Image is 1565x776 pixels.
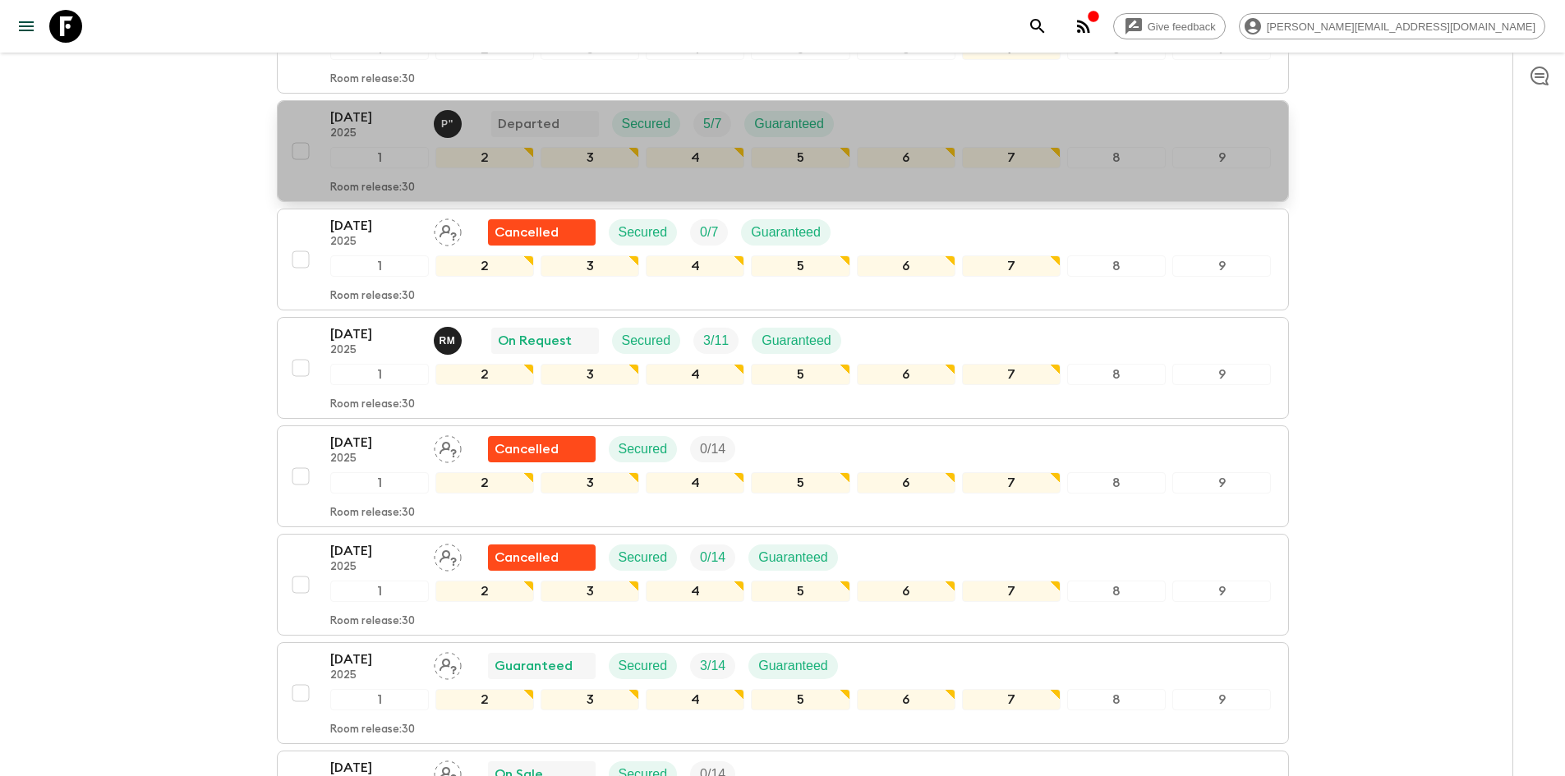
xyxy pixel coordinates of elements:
[751,147,849,168] div: 5
[435,364,534,385] div: 2
[700,656,725,676] p: 3 / 14
[330,344,421,357] p: 2025
[1021,10,1054,43] button: search adventures
[330,615,415,628] p: Room release: 30
[434,223,462,236] span: Assign pack leader
[498,331,572,351] p: On Request
[330,669,421,682] p: 2025
[434,327,465,355] button: RM
[693,328,739,354] div: Trip Fill
[609,436,678,462] div: Secured
[541,147,639,168] div: 3
[541,689,639,710] div: 3
[277,534,1289,636] button: [DATE]2025Assign pack leaderFlash Pack cancellationSecuredTrip FillGuaranteed123456789Room releas...
[488,436,596,462] div: Flash Pack cancellation
[277,100,1289,202] button: [DATE]2025Pacifique "Pax" GirinshutiDepartedSecuredTrip FillGuaranteed123456789Room release:30
[1239,13,1545,39] div: [PERSON_NAME][EMAIL_ADDRESS][DOMAIN_NAME]
[609,653,678,679] div: Secured
[277,317,1289,419] button: [DATE]2025Renson MburuOn RequestSecuredTrip FillGuaranteed123456789Room release:30
[962,472,1061,494] div: 7
[330,236,421,249] p: 2025
[1067,255,1166,277] div: 8
[751,689,849,710] div: 5
[1172,147,1271,168] div: 9
[857,689,955,710] div: 6
[700,548,725,567] p: 0 / 14
[690,544,735,571] div: Trip Fill
[488,544,596,571] div: Flash Pack cancellation
[646,581,744,602] div: 4
[619,439,668,459] p: Secured
[758,656,828,676] p: Guaranteed
[1172,689,1271,710] div: 9
[330,324,421,344] p: [DATE]
[495,439,559,459] p: Cancelled
[619,656,668,676] p: Secured
[1067,472,1166,494] div: 8
[1067,147,1166,168] div: 8
[330,723,415,737] p: Room release: 30
[1172,472,1271,494] div: 9
[690,219,728,246] div: Trip Fill
[612,328,681,354] div: Secured
[1139,21,1225,33] span: Give feedback
[962,581,1061,602] div: 7
[434,549,462,562] span: Assign pack leader
[1172,255,1271,277] div: 9
[857,581,955,602] div: 6
[330,398,415,411] p: Room release: 30
[330,108,421,127] p: [DATE]
[330,541,421,561] p: [DATE]
[690,653,735,679] div: Trip Fill
[277,425,1289,527] button: [DATE]2025Assign pack leaderFlash Pack cancellationSecuredTrip Fill123456789Room release:30
[609,544,678,571] div: Secured
[857,364,955,385] div: 6
[962,689,1061,710] div: 7
[330,255,429,277] div: 1
[751,472,849,494] div: 5
[962,147,1061,168] div: 7
[1067,581,1166,602] div: 8
[277,642,1289,744] button: [DATE]2025Assign pack leaderGuaranteedSecuredTrip FillGuaranteed123456789Room release:30
[435,472,534,494] div: 2
[435,255,534,277] div: 2
[330,73,415,86] p: Room release: 30
[330,364,429,385] div: 1
[1113,13,1226,39] a: Give feedback
[435,689,534,710] div: 2
[1258,21,1544,33] span: [PERSON_NAME][EMAIL_ADDRESS][DOMAIN_NAME]
[693,111,731,137] div: Trip Fill
[751,364,849,385] div: 5
[434,115,465,128] span: Pacifique "Pax" Girinshuti
[622,331,671,351] p: Secured
[700,439,725,459] p: 0 / 14
[612,111,681,137] div: Secured
[619,548,668,567] p: Secured
[330,561,421,574] p: 2025
[646,689,744,710] div: 4
[330,216,421,236] p: [DATE]
[703,331,729,351] p: 3 / 11
[495,656,573,676] p: Guaranteed
[330,181,415,195] p: Room release: 30
[435,147,534,168] div: 2
[541,472,639,494] div: 3
[646,255,744,277] div: 4
[1172,581,1271,602] div: 9
[857,472,955,494] div: 6
[495,223,559,242] p: Cancelled
[488,219,596,246] div: Flash Pack cancellation
[690,436,735,462] div: Trip Fill
[762,331,831,351] p: Guaranteed
[1067,689,1166,710] div: 8
[440,334,456,347] p: R M
[330,507,415,520] p: Room release: 30
[498,114,559,134] p: Departed
[434,440,462,453] span: Assign pack leader
[330,650,421,669] p: [DATE]
[754,114,824,134] p: Guaranteed
[700,223,718,242] p: 0 / 7
[758,548,828,567] p: Guaranteed
[962,364,1061,385] div: 7
[330,127,421,140] p: 2025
